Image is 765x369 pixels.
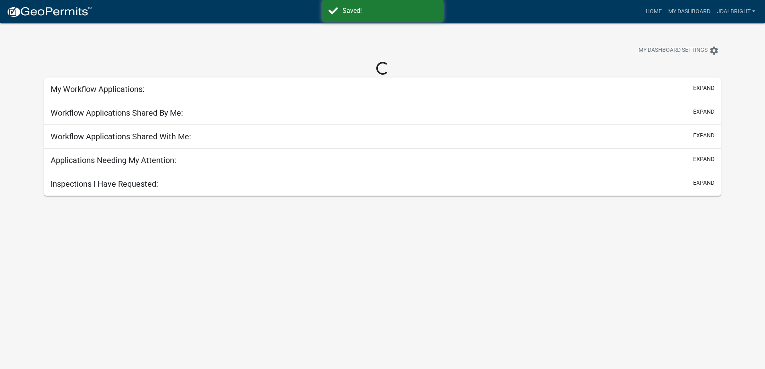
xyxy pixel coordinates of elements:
[343,6,437,16] div: Saved!
[51,84,145,94] h5: My Workflow Applications:
[693,179,714,187] button: expand
[643,4,665,19] a: Home
[693,131,714,140] button: expand
[714,4,759,19] a: jdalbright
[693,84,714,92] button: expand
[693,155,714,163] button: expand
[51,132,191,141] h5: Workflow Applications Shared With Me:
[709,46,719,55] i: settings
[51,108,183,118] h5: Workflow Applications Shared By Me:
[51,179,158,189] h5: Inspections I Have Requested:
[639,46,708,55] span: My Dashboard Settings
[51,155,176,165] h5: Applications Needing My Attention:
[693,108,714,116] button: expand
[632,43,725,58] button: My Dashboard Settingssettings
[665,4,714,19] a: My Dashboard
